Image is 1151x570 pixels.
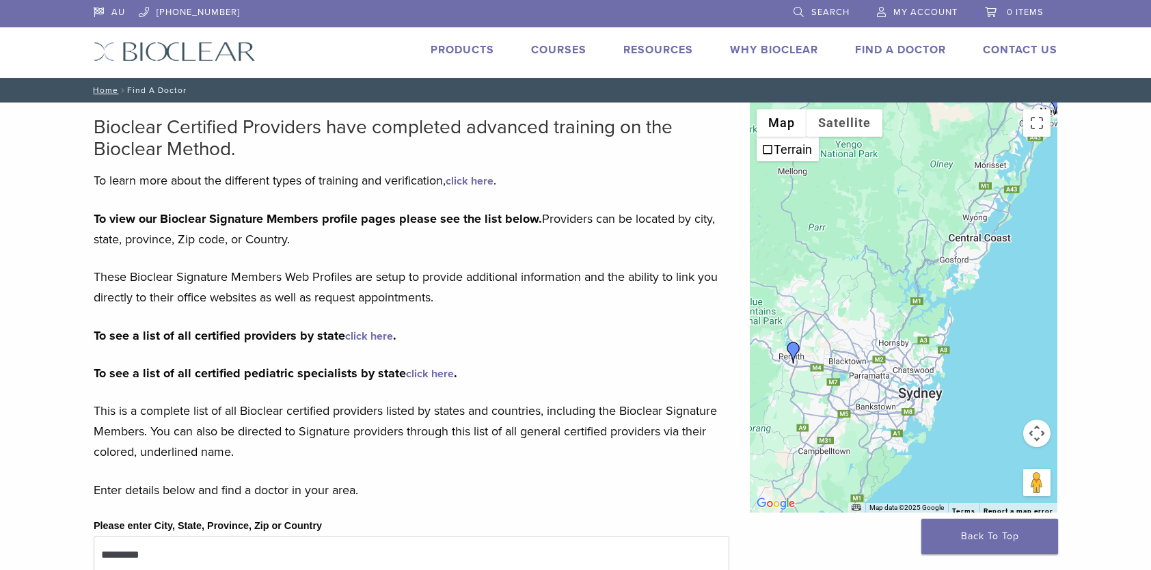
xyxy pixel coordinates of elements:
span: Search [811,7,850,18]
a: Terms (opens in new tab) [952,507,975,515]
a: Resources [623,43,693,57]
strong: To see a list of all certified pediatric specialists by state . [94,366,457,381]
strong: To view our Bioclear Signature Members profile pages please see the list below. [94,211,542,226]
span: My Account [893,7,958,18]
div: Dr. Geoffrey Wan [783,342,804,364]
button: Show satellite imagery [807,109,882,137]
a: Contact Us [983,43,1057,57]
label: Please enter City, State, Province, Zip or Country [94,519,322,534]
p: To learn more about the different types of training and verification, . [94,170,729,191]
strong: To see a list of all certified providers by state . [94,328,396,343]
p: These Bioclear Signature Members Web Profiles are setup to provide additional information and the... [94,267,729,308]
nav: Find A Doctor [83,78,1068,103]
span: 0 items [1007,7,1044,18]
span: / [118,87,127,94]
p: Enter details below and find a doctor in your area. [94,480,729,500]
a: Find A Doctor [855,43,946,57]
a: Report a map error [984,507,1053,515]
button: Map camera controls [1023,420,1051,447]
a: click here [345,329,393,343]
h2: Bioclear Certified Providers have completed advanced training on the Bioclear Method. [94,116,729,160]
p: Providers can be located by city, state, province, Zip code, or Country. [94,208,729,249]
img: Google [753,495,798,513]
button: Keyboard shortcuts [852,503,861,513]
p: This is a complete list of all Bioclear certified providers listed by states and countries, inclu... [94,401,729,462]
li: Terrain [758,138,817,160]
a: click here [406,367,454,381]
div: Dr. Edward Boulton [1045,92,1067,114]
a: click here [446,174,493,188]
a: Back To Top [921,519,1058,554]
img: Bioclear [94,42,256,62]
a: Products [431,43,494,57]
button: Toggle fullscreen view [1023,109,1051,137]
a: Courses [531,43,586,57]
button: Drag Pegman onto the map to open Street View [1023,469,1051,496]
ul: Show street map [757,137,819,161]
a: Home [89,85,118,95]
button: Show street map [757,109,807,137]
a: Open this area in Google Maps (opens a new window) [753,495,798,513]
a: Why Bioclear [730,43,818,57]
span: Map data ©2025 Google [869,504,944,511]
label: Terrain [774,142,812,157]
